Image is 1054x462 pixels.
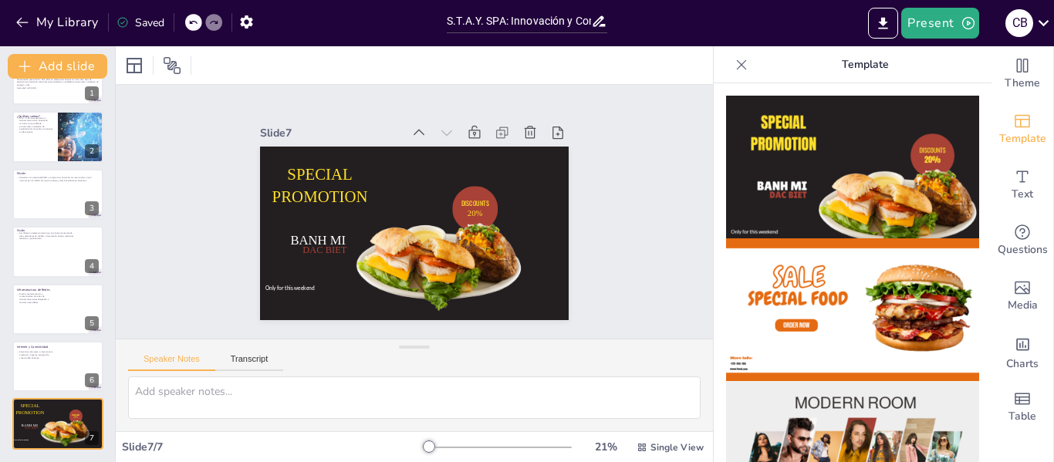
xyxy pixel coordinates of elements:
div: Add charts and graphs [992,324,1053,379]
span: SPECIAL PROMOTION [336,82,416,170]
span: Charts [1006,356,1039,373]
div: c b [1005,9,1033,37]
span: Only for this weekend [14,439,29,440]
img: thumb-2.png [726,238,979,381]
div: Slide 7 / 7 [122,440,424,454]
button: Speaker Notes [128,354,215,371]
div: Change the overall theme [992,46,1053,102]
img: thumb-1.png [726,96,979,238]
span: Position [163,56,181,75]
p: Misión [17,171,99,176]
span: BANH MI [22,423,38,427]
span: SPECIAL PROMOTION [16,403,45,415]
div: 7 [85,431,99,445]
p: Soluciones de acceso a internet para empresas y hogares, asegurando conectividad eficiente. [17,351,53,359]
div: Slide 7 [382,36,478,160]
span: Table [1008,408,1036,425]
span: Media [1008,297,1038,314]
span: Text [1012,186,1033,203]
p: Ser líderes en telecomunicaciones en el país, manteniendo altos estándares de calidad y fomentand... [17,232,76,241]
button: Present [901,8,978,39]
div: 6 [12,341,103,392]
div: Add a table [992,379,1053,435]
div: 2 [85,144,99,158]
div: 4 [12,226,103,277]
span: DAC BIET [313,140,348,182]
div: 1 [85,86,99,100]
div: 6 [85,373,99,387]
span: Only for this weekend [262,134,296,178]
div: 1 [12,54,103,105]
div: Get real-time input from your audience [992,213,1053,268]
p: Infraestructura de Redes [17,287,53,292]
button: c b [1005,8,1033,39]
span: Theme [1005,75,1040,92]
div: Add images, graphics, shapes or video [992,268,1053,324]
div: 7 [12,398,103,449]
p: S.T.A.Y. SPA se especializa en telecomunicaciones, ofreciendo servicios como cableado estructurad... [17,116,53,133]
button: My Library [12,10,105,35]
button: Transcript [215,354,284,371]
span: BANH MI [312,124,356,177]
span: Questions [998,241,1048,258]
p: Template [754,46,976,83]
button: Export to PowerPoint [868,8,898,39]
div: 5 [85,316,99,330]
div: 5 [12,284,103,335]
p: ¿Quiénes somos? [17,113,53,118]
span: Template [999,130,1046,147]
button: Add slide [8,54,107,79]
div: 21 % [587,440,624,454]
div: 4 [85,259,99,273]
p: Generated with [URL] [17,86,99,89]
div: Saved [117,15,164,30]
div: 3 [12,169,103,220]
div: Add text boxes [992,157,1053,213]
span: DAC BIET [25,427,38,430]
div: Layout [122,53,147,78]
div: 2 [12,111,103,162]
span: Single View [650,441,704,454]
p: Internet y Conectividad [17,345,53,349]
p: Operamos con responsabilidad y compromiso, buscando ser reconocidos a nivel nacional por la calid... [17,176,99,181]
input: Insert title [447,10,591,32]
div: 3 [85,201,99,215]
p: Diseño, implementación y mantenimiento de redes de telecomunicaciones adaptadas a diversas necesi... [17,292,53,304]
div: Add ready made slides [992,102,1053,157]
p: Visión [17,228,76,233]
p: Presentación sobre S.T.A.Y. SPA, líder en telecomunicaciones con más de 5 años de experiencia, of... [17,78,99,86]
